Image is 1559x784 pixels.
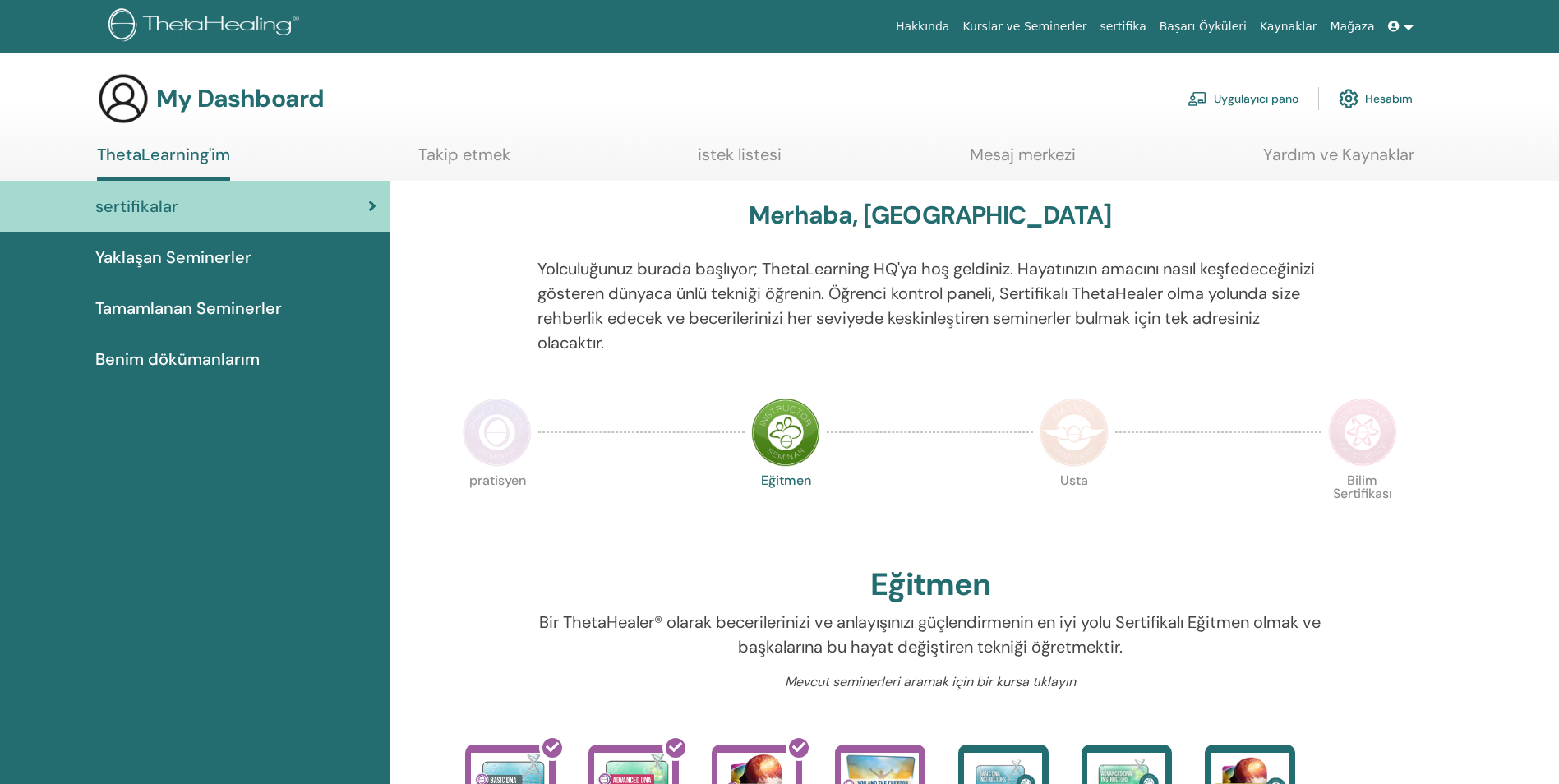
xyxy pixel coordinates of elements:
a: Uygulayıcı pano [1188,81,1298,117]
h3: My Dashboard [156,84,324,113]
p: Yolculuğunuz burada başlıyor; ThetaLearning HQ'ya hoş geldiniz. Hayatınızın amacını nasıl keşfede... [537,256,1322,355]
img: Certificate of Science [1328,398,1397,467]
img: cog.svg [1339,85,1358,113]
a: Mesaj merkezi [970,145,1076,177]
span: Benim dökümanlarım [95,347,260,371]
p: Eğitmen [751,474,820,543]
p: Bir ThetaHealer® olarak becerilerinizi ve anlayışınızı güçlendirmenin en iyi yolu Sertifikalı Eği... [537,610,1322,659]
a: istek listesi [698,145,782,177]
img: logo.png [108,8,305,45]
p: pratisyen [463,474,532,543]
img: Instructor [751,398,820,467]
p: Mevcut seminerleri aramak için bir kursa tıklayın [537,672,1322,692]
h3: Merhaba, [GEOGRAPHIC_DATA] [749,201,1111,230]
h2: Eğitmen [870,566,990,604]
img: Master [1040,398,1109,467]
a: Hesabım [1339,81,1413,117]
span: Yaklaşan Seminerler [95,245,251,270]
a: Başarı Öyküleri [1153,12,1253,42]
span: sertifikalar [95,194,178,219]
p: Usta [1040,474,1109,543]
a: Mağaza [1323,12,1381,42]
a: Yardım ve Kaynaklar [1263,145,1414,177]
a: Kurslar ve Seminerler [956,12,1093,42]
span: Tamamlanan Seminerler [95,296,282,321]
a: Takip etmek [418,145,510,177]
img: Practitioner [463,398,532,467]
p: Bilim Sertifikası [1328,474,1397,543]
a: sertifika [1093,12,1152,42]
img: chalkboard-teacher.svg [1188,91,1207,106]
img: generic-user-icon.jpg [97,72,150,125]
a: ThetaLearning'im [97,145,230,181]
a: Kaynaklar [1253,12,1324,42]
a: Hakkında [889,12,957,42]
